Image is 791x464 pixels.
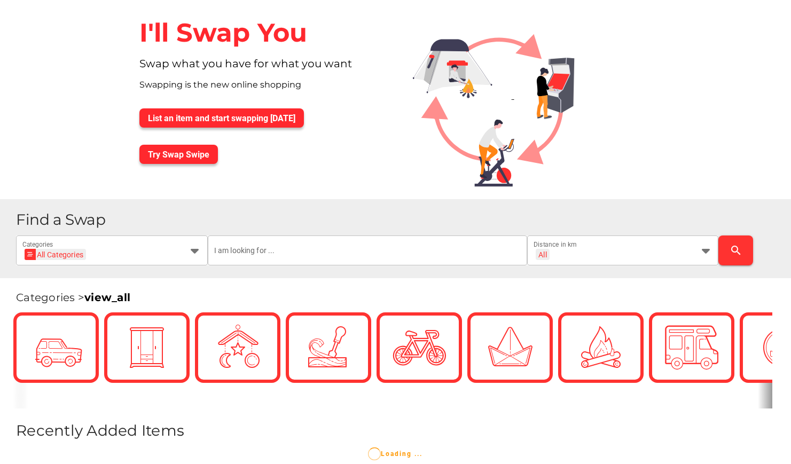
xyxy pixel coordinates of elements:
[148,150,209,160] span: Try Swap Swipe
[148,113,295,123] span: List an item and start swapping [DATE]
[131,78,396,100] div: Swapping is the new online shopping
[214,235,521,265] input: I am looking for ...
[131,57,396,78] div: Swap what you have for what you want
[131,9,396,57] div: I'll Swap You
[730,244,742,257] i: search
[28,249,83,260] div: All Categories
[139,145,218,164] button: Try Swap Swipe
[139,108,304,128] button: List an item and start swapping [DATE]
[16,421,184,439] span: Recently Added Items
[538,250,546,259] div: All
[368,450,422,458] span: Loading ...
[16,212,782,227] h1: Find a Swap
[84,291,130,304] a: view_all
[16,291,130,304] span: Categories >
